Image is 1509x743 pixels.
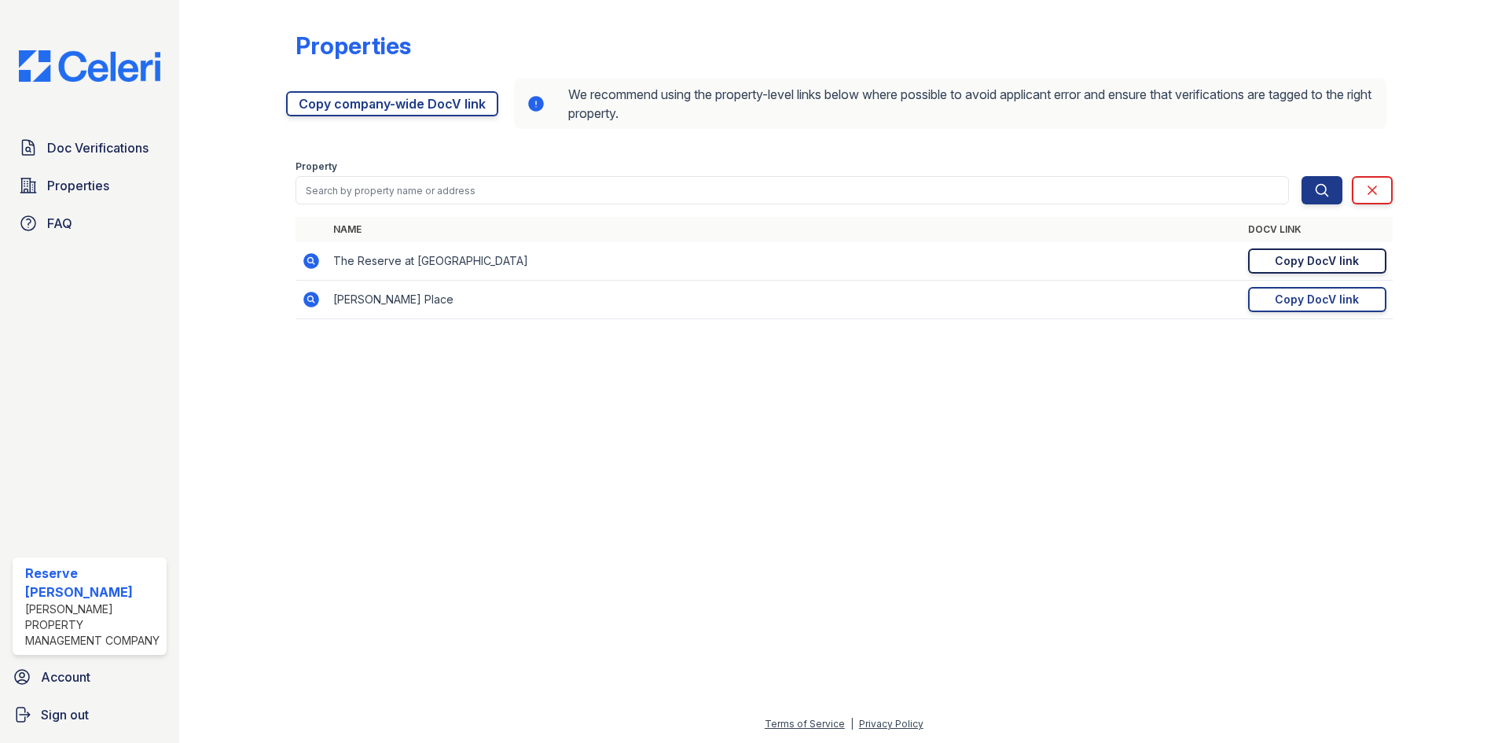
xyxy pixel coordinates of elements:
[327,281,1242,319] td: [PERSON_NAME] Place
[327,217,1242,242] th: Name
[327,242,1242,281] td: The Reserve at [GEOGRAPHIC_DATA]
[1248,248,1386,274] a: Copy DocV link
[859,718,923,730] a: Privacy Policy
[47,176,109,195] span: Properties
[13,208,167,239] a: FAQ
[296,176,1289,204] input: Search by property name or address
[1275,292,1359,307] div: Copy DocV link
[6,50,173,82] img: CE_Logo_Blue-a8612792a0a2168367f1c8372b55b34899dd931a85d93a1a3d3e32e68fde9ad4.png
[41,668,90,686] span: Account
[47,214,72,233] span: FAQ
[765,718,845,730] a: Terms of Service
[296,31,411,60] div: Properties
[6,699,173,730] a: Sign out
[296,160,337,173] label: Property
[286,91,498,116] a: Copy company-wide DocV link
[514,79,1386,129] div: We recommend using the property-level links below where possible to avoid applicant error and ens...
[1248,287,1386,312] a: Copy DocV link
[47,138,149,157] span: Doc Verifications
[6,661,173,693] a: Account
[13,170,167,201] a: Properties
[25,601,160,649] div: [PERSON_NAME] Property Management Company
[13,132,167,164] a: Doc Verifications
[41,705,89,724] span: Sign out
[25,564,160,601] div: Reserve [PERSON_NAME]
[1275,253,1359,269] div: Copy DocV link
[850,718,854,730] div: |
[1242,217,1393,242] th: DocV Link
